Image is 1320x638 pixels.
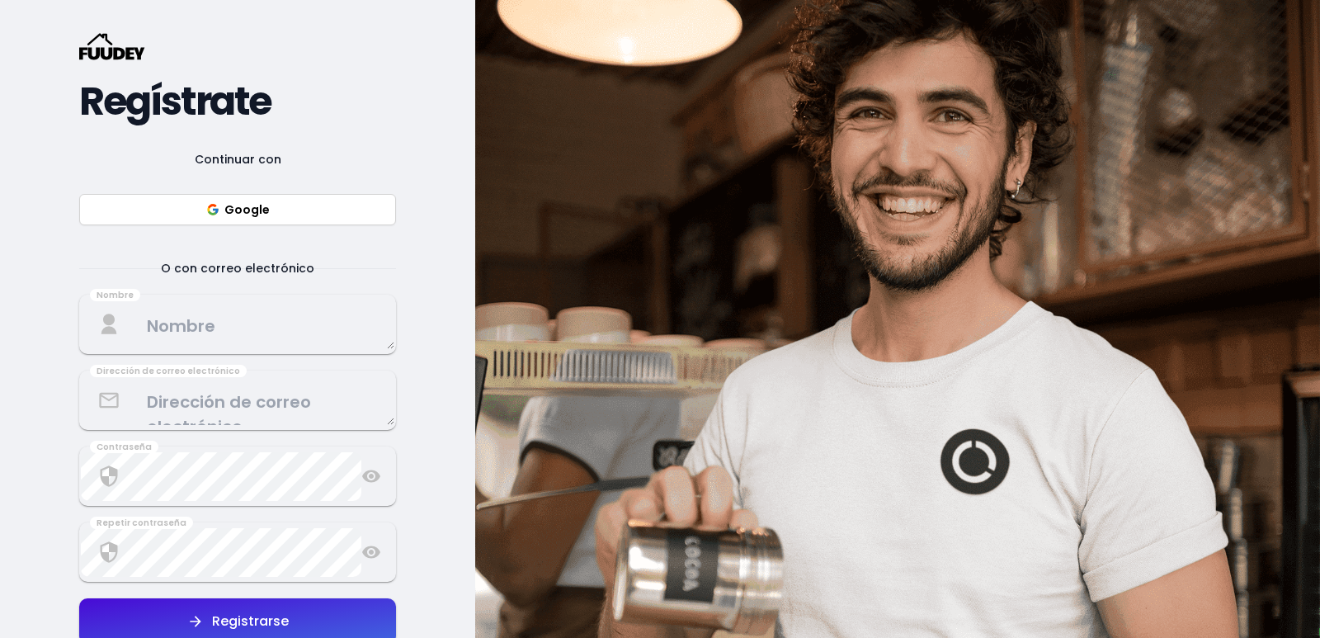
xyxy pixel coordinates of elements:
[97,289,134,301] font: Nombre
[97,365,240,377] font: Dirección de correo electrónico
[79,73,271,129] font: Regístrate
[79,33,145,60] svg: {/* Added fill="currentColor" here */} {/* This rectangle defines the background. Its explicit fi...
[97,441,152,453] font: Contraseña
[97,517,186,529] font: Repetir contraseña
[161,260,314,276] font: O con correo electrónico
[195,151,281,168] font: Continuar con
[79,194,396,225] button: Google
[212,612,289,631] font: Registrarse
[224,201,270,218] font: Google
